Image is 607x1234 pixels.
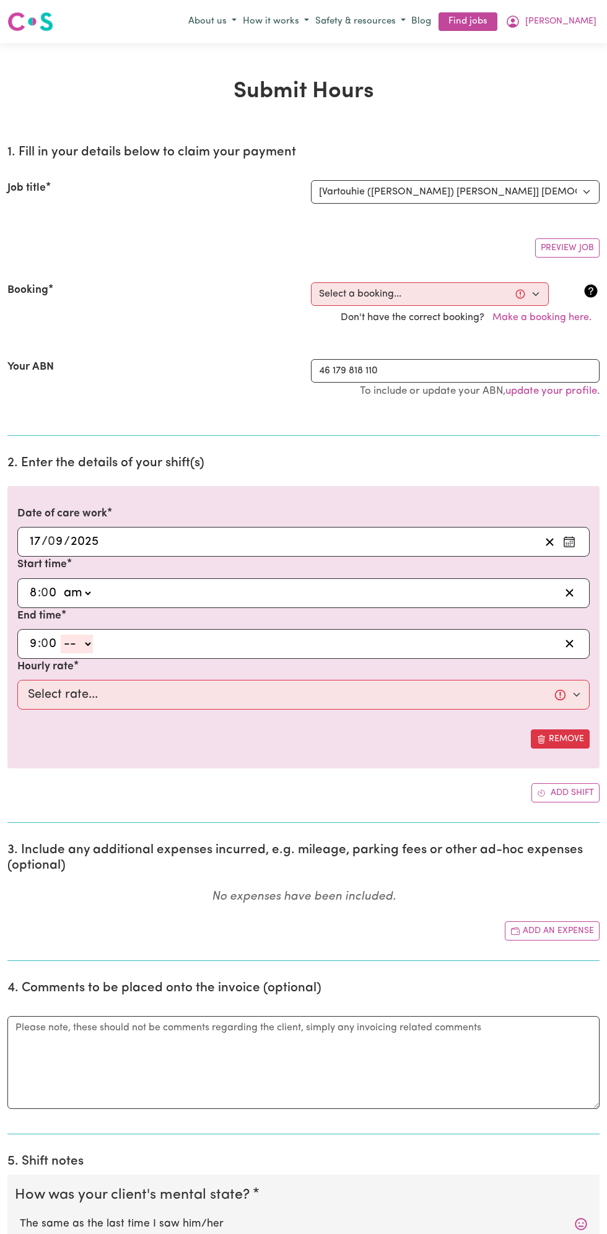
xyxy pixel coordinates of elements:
[7,843,600,874] h2: 3. Include any additional expenses incurred, e.g. mileage, parking fees or other ad-hoc expenses ...
[41,638,48,650] span: 0
[29,635,38,653] input: --
[360,386,600,396] small: To include or update your ABN, .
[70,532,99,551] input: ----
[341,313,600,323] span: Don't have the correct booking?
[7,11,53,33] img: Careseekers logo
[7,7,53,36] a: Careseekers logo
[525,15,596,28] span: [PERSON_NAME]
[41,584,58,602] input: --
[502,11,600,32] button: My Account
[41,535,48,549] span: /
[20,1216,587,1232] label: The same as the last time I saw him/her
[38,637,41,651] span: :
[240,12,312,32] button: How it works
[505,386,597,396] a: update your profile
[29,532,41,551] input: --
[535,238,600,258] button: Preview Job
[439,12,497,32] a: Find jobs
[41,587,48,599] span: 0
[7,359,54,375] label: Your ABN
[15,1184,255,1206] legend: How was your client's mental state?
[484,306,600,329] button: Make a booking here.
[7,180,46,196] label: Job title
[312,12,409,32] button: Safety & resources
[7,145,600,160] h2: 1. Fill in your details below to claim your payment
[559,532,579,551] button: Enter the date of care work
[64,535,70,549] span: /
[7,282,48,298] label: Booking
[505,921,600,941] button: Add another expense
[185,12,240,32] button: About us
[409,12,434,32] a: Blog
[531,783,600,802] button: Add another shift
[17,557,67,573] label: Start time
[7,981,600,996] h2: 4. Comments to be placed onto the invoice (optional)
[48,536,55,548] span: 0
[29,584,38,602] input: --
[41,635,58,653] input: --
[17,659,74,675] label: Hourly rate
[540,532,559,551] button: Clear date
[212,891,396,903] em: No expenses have been included.
[17,506,107,522] label: Date of care work
[48,532,64,551] input: --
[7,456,600,471] h2: 2. Enter the details of your shift(s)
[7,1154,600,1170] h2: 5. Shift notes
[17,608,61,624] label: End time
[531,729,590,749] button: Remove this shift
[38,586,41,600] span: :
[7,78,600,105] h1: Submit Hours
